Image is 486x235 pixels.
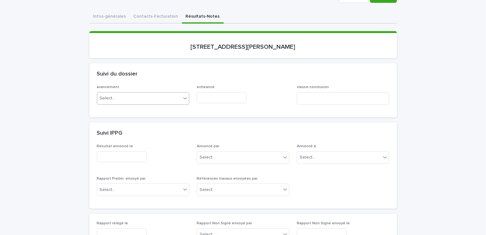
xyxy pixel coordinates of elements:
[100,187,115,193] div: Select...
[89,10,130,24] button: Infos-générales
[97,85,120,89] span: avancement
[297,144,316,148] span: Annoncé à
[100,95,115,102] div: Select...
[97,144,133,148] span: Résultat annoncé le
[197,221,252,225] span: Rapport Non Signé envoyé par
[97,177,146,181] span: Rapport Prelim. envoyé par
[297,85,329,89] span: clause-conclusion
[200,154,215,161] div: Select...
[197,144,219,148] span: Annoncé par
[197,177,258,181] span: Références travaux envoyées par
[197,85,215,89] span: echeance
[182,10,224,24] button: Résultats-Notes
[297,221,350,225] span: Rapport Non Signé envoyé le
[200,187,215,193] div: Select...
[300,154,315,161] div: Select...
[97,221,128,225] span: Rapport rédigé le
[97,71,138,78] h2: Suivi du dossier
[97,130,123,137] h2: Suivi IPPG
[130,10,182,24] button: Contacts-Facturation
[97,43,389,51] p: [STREET_ADDRESS][PERSON_NAME]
